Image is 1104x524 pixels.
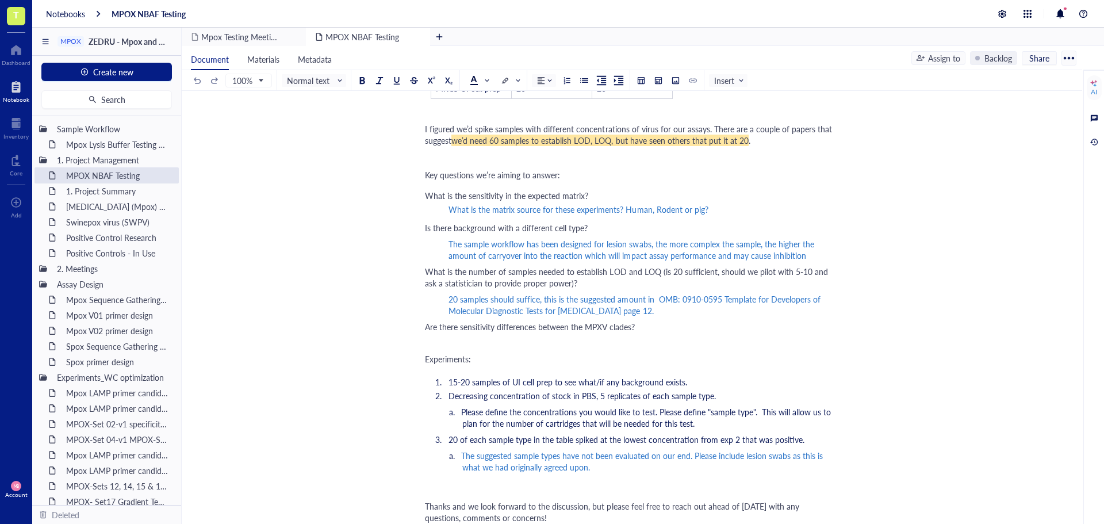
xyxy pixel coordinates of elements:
button: Create new [41,63,172,81]
div: Mpox LAMP primer candidate test 4 [DATE] [61,462,174,479]
div: MPOX NBAF Testing [61,167,174,183]
div: Mpox LAMP primer candidate test 1 [DATE] [61,385,174,401]
a: Notebooks [46,9,85,19]
a: Core [10,151,22,177]
div: Account [5,491,28,498]
span: Is there background with a different cell type? [425,222,588,234]
span: Create new [93,67,133,77]
span: we’d need 60 samples to establish LOD, LOQ, but have seen others that put it at 20 [451,135,749,146]
span: What is the sensitivity in the expected matrix? [425,190,588,201]
div: Add [11,212,22,219]
span: Thanks and we look forward to the discussion, but please feel free to reach out ahead of [DATE] w... [425,500,802,523]
div: Mpox Sequence Gathering & Alignment [61,292,174,308]
span: Share [1029,53,1049,63]
div: AI [1091,87,1097,97]
div: Spox primer design [61,354,174,370]
span: Decreasing concentration of stock in PBS, 5 replicates of each sample type. [448,390,716,401]
div: MPOX-Set 04-v1 MPOX-Set 05-v1 specificity test [DATE] [61,431,174,447]
span: Normal text [287,75,343,86]
a: MPOX NBAF Testing [112,9,186,19]
span: Key questions we’re aiming to answer: [425,169,560,181]
div: 1. Project Summary [61,183,174,199]
div: Mpox LAMP primer candidate test 2 [DATE] [61,400,174,416]
div: Backlog [984,52,1012,64]
span: Are there sensitivity differences between the MPXV clades? [425,321,635,332]
div: Experiments_WC optimization [52,369,174,385]
div: Assay Design [52,276,174,292]
div: Core [10,170,22,177]
a: Notebook [3,78,29,103]
div: Positive Control Research [61,230,174,246]
span: 15-20 samples of UI cell prep to see what/if any background exists. [448,376,687,388]
div: MPOX-Set 02-v1 specificity test [DATE] [61,416,174,432]
span: The sample workflow has been designed for lesion swabs, the more complex the sample, the higher t... [448,238,816,261]
div: MPOX [60,37,81,45]
div: Assign to [928,52,960,64]
span: Metadata [298,53,332,65]
div: Mpox LAMP primer candidate test 3 [DATE] [61,447,174,463]
span: Please define the concentrations you would like to test. Please define "sample type". This will a... [461,406,833,429]
div: Swinepox virus (SWPV) [61,214,174,230]
span: MB [13,484,18,488]
div: Notebook [3,96,29,103]
div: Mpox Lysis Buffer Testing plan [61,136,174,152]
span: T [13,7,19,22]
button: Search [41,90,172,109]
div: Deleted [52,508,79,521]
div: MPOX- Set17 Gradient Temp [DATE] [61,494,174,510]
div: Mpox V02 primer design [61,323,174,339]
div: Spox Sequence Gathering & Alignment [61,338,174,354]
div: Inventory [3,133,29,140]
span: Experiments: [425,353,471,365]
span: What is the matrix source for these experiments? Human, Rodent or pig? [448,204,708,215]
span: 20 of each sample type in the table spiked at the lowest concentration from exp 2 that was positive. [448,434,804,445]
a: Dashboard [2,41,30,66]
a: Inventory [3,114,29,140]
div: Positive Controls - In Use [61,245,174,261]
span: 100% [232,75,263,86]
span: Materials [247,53,279,65]
span: Document [191,53,229,65]
span: Search [101,95,125,104]
div: Dashboard [2,59,30,66]
span: Insert [714,75,745,86]
span: I figured we’d spike samples with different concentrations of virus for our assays. There are a c... [425,123,834,146]
button: Share [1022,51,1057,65]
span: ZEDRU - Mpox and Swinepox [89,36,194,47]
div: Sample Workflow [52,121,174,137]
span: The suggested sample types have not been evaluated on our end. Please include lesion swabs as thi... [461,450,825,473]
span: 20 samples should suffice, this is the suggested amount in OMB: 0910-0595 Template for Developers... [448,293,823,316]
div: [MEDICAL_DATA] (Mpox) virus (MPXV) [61,198,174,215]
div: 1. Project Management [52,152,174,168]
span: . [749,135,750,146]
span: What is the number of samples needed to establish LOD and LOQ (is 20 sufficient, should we pilot ... [425,266,830,289]
div: Mpox V01 primer design [61,307,174,323]
div: MPOX-Sets 12, 14, 15 & 17 V01 specificity test [DATE] [61,478,174,494]
div: 2. Meetings [52,261,174,277]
